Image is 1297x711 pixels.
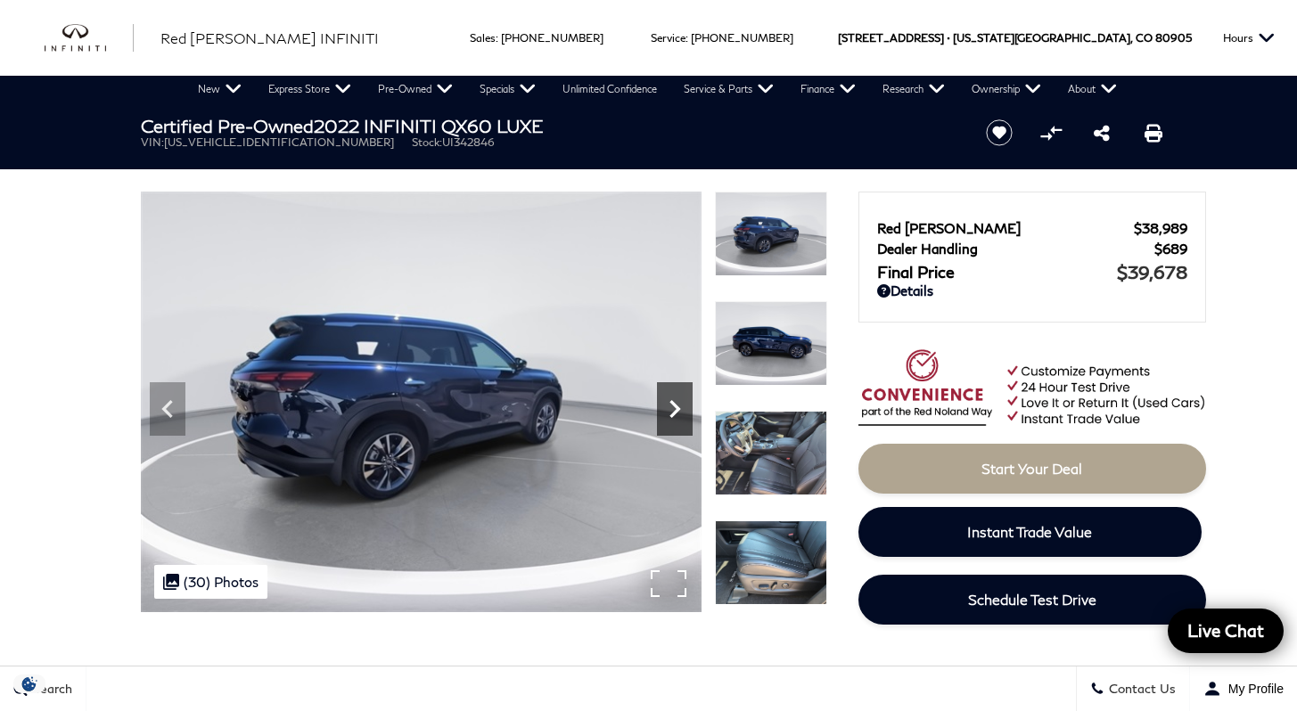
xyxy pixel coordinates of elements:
[877,262,1117,282] span: Final Price
[968,591,1096,608] span: Schedule Test Drive
[869,76,958,102] a: Research
[877,282,1187,298] a: Details
[1168,609,1284,653] a: Live Chat
[28,682,72,697] span: Search
[877,241,1187,257] a: Dealer Handling $689
[9,674,50,693] img: Opt-Out Icon
[651,31,685,45] span: Service
[967,523,1092,540] span: Instant Trade Value
[185,76,255,102] a: New
[877,220,1134,236] span: Red [PERSON_NAME]
[877,220,1187,236] a: Red [PERSON_NAME] $38,989
[1190,666,1297,711] button: Open user profile menu
[150,382,185,436] div: Previous
[141,135,164,149] span: VIN:
[185,76,1130,102] nav: Main Navigation
[1134,220,1187,236] span: $38,989
[858,507,1202,557] a: Instant Trade Value
[657,382,693,436] div: Next
[958,76,1055,102] a: Ownership
[501,31,603,45] a: [PHONE_NUMBER]
[549,76,670,102] a: Unlimited Confidence
[141,192,702,612] img: Certified Used 2022 Grand Blue INFINITI LUXE image 8
[164,135,394,149] span: [US_VEHICLE_IDENTIFICATION_NUMBER]
[980,118,1019,147] button: Save vehicle
[160,28,379,49] a: Red [PERSON_NAME] INFINITI
[877,241,1154,257] span: Dealer Handling
[1221,682,1284,696] span: My Profile
[1038,119,1064,146] button: Compare Vehicle
[670,76,787,102] a: Service & Parts
[1145,122,1162,143] a: Print this Certified Pre-Owned 2022 INFINITI QX60 LUXE
[691,31,793,45] a: [PHONE_NUMBER]
[1178,619,1273,642] span: Live Chat
[1055,76,1130,102] a: About
[858,575,1206,625] a: Schedule Test Drive
[715,520,827,605] img: Certified Used 2022 Grand Blue INFINITI LUXE image 11
[470,31,496,45] span: Sales
[1117,261,1187,282] span: $39,678
[496,31,498,45] span: :
[1154,241,1187,257] span: $689
[141,115,314,136] strong: Certified Pre-Owned
[466,76,549,102] a: Specials
[141,116,956,135] h1: 2022 INFINITI QX60 LUXE
[858,444,1206,494] a: Start Your Deal
[685,31,688,45] span: :
[787,76,869,102] a: Finance
[45,24,134,53] a: infiniti
[715,411,827,495] img: Certified Used 2022 Grand Blue INFINITI LUXE image 10
[412,135,442,149] span: Stock:
[160,29,379,46] span: Red [PERSON_NAME] INFINITI
[442,135,495,149] span: UI342846
[1104,682,1176,697] span: Contact Us
[981,460,1082,477] span: Start Your Deal
[715,301,827,386] img: Certified Used 2022 Grand Blue INFINITI LUXE image 9
[9,674,50,693] section: Click to Open Cookie Consent Modal
[838,31,1192,45] a: [STREET_ADDRESS] • [US_STATE][GEOGRAPHIC_DATA], CO 80905
[365,76,466,102] a: Pre-Owned
[1094,122,1110,143] a: Share this Certified Pre-Owned 2022 INFINITI QX60 LUXE
[255,76,365,102] a: Express Store
[154,565,267,599] div: (30) Photos
[715,192,827,276] img: Certified Used 2022 Grand Blue INFINITI LUXE image 8
[877,261,1187,282] a: Final Price $39,678
[45,24,134,53] img: INFINITI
